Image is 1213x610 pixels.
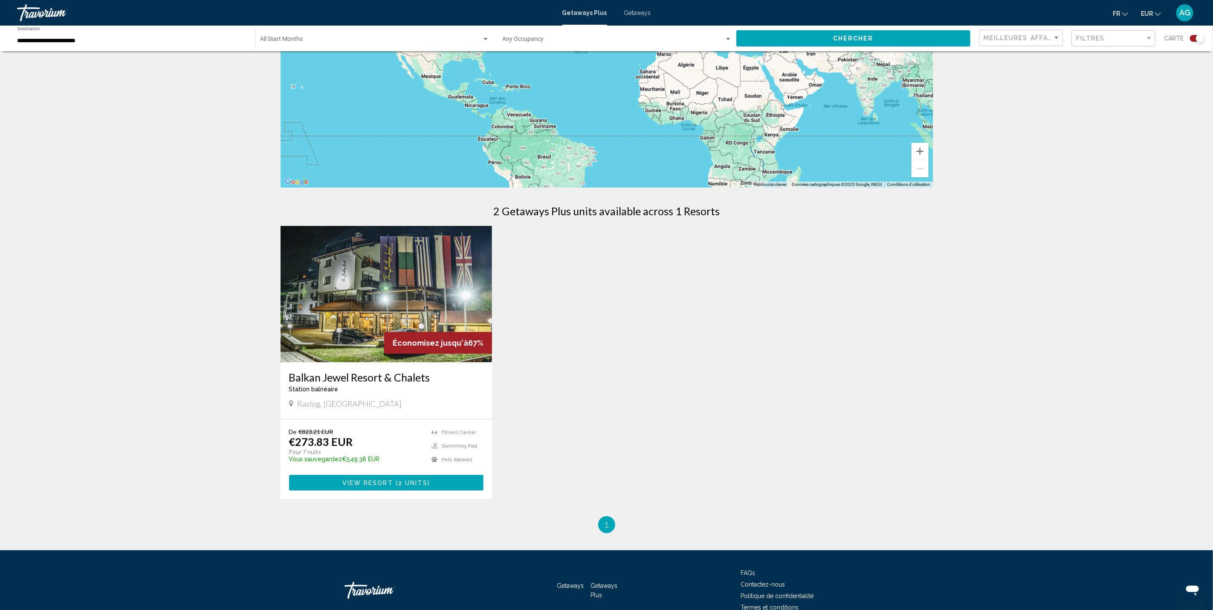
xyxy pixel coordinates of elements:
[298,399,402,408] span: Razlog, [GEOGRAPHIC_DATA]
[605,520,609,529] span: 1
[591,582,617,598] a: Getaways Plus
[833,35,874,42] span: Chercher
[624,9,651,16] a: Getaways
[736,30,970,46] button: Chercher
[398,480,428,486] span: 2 units
[281,516,933,533] ul: Pagination
[289,456,423,463] p: €549.38 EUR
[887,182,930,187] a: Conditions d'utilisation
[289,371,484,384] a: Balkan Jewel Resort & Chalets
[1174,4,1196,22] button: User Menu
[741,581,785,588] a: Contactez-nous
[442,443,477,449] span: Swimming Pool
[912,143,929,160] button: Zoom avant
[792,182,882,187] span: Données cartographiques ©2025 Google, INEGI
[281,226,492,362] img: DB70E01X.jpg
[1141,10,1153,17] span: EUR
[1164,32,1184,44] span: Carte
[1179,576,1206,603] iframe: Bouton de lancement de la fenêtre de messagerie
[912,160,929,177] button: Zoom arrière
[289,386,339,393] span: Station balnéaire
[17,4,554,21] a: Travorium
[1179,9,1190,17] span: AG
[393,338,468,347] span: Économisez jusqu'à
[1113,10,1120,17] span: fr
[557,582,584,589] a: Getaways
[342,480,393,486] span: View Resort
[1076,35,1105,42] span: Filtres
[741,593,814,599] a: Politique de confidentialité
[289,456,342,463] span: Vous sauvegardez
[984,35,1064,41] span: Meilleures affaires
[384,332,492,354] div: 67%
[562,9,607,16] a: Getaways Plus
[984,35,1060,42] mat-select: Sort by
[741,570,756,576] a: FAQs
[442,457,472,463] span: Pets Allowed
[1113,7,1128,20] button: Change language
[289,435,353,448] p: €273.83 EUR
[289,428,297,435] span: De
[754,182,787,188] button: Raccourcis clavier
[289,475,484,491] button: View Resort(2 units)
[289,448,423,456] p: Pour 7 nuits
[283,176,311,188] img: Google
[1141,7,1161,20] button: Change currency
[345,578,430,603] a: Travorium
[442,430,476,435] span: Fitness Center
[393,480,430,486] span: ( )
[1071,30,1155,47] button: Filter
[299,428,333,435] span: €823.21 EUR
[283,176,311,188] a: Ouvrir cette zone dans Google Maps (dans une nouvelle fenêtre)
[493,205,720,217] h1: 2 Getaways Plus units available across 1 Resorts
